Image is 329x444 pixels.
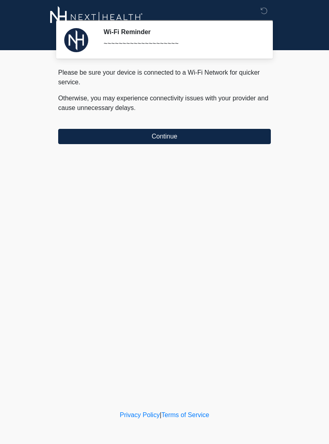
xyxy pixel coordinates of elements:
[64,28,88,52] img: Agent Avatar
[160,411,161,418] a: |
[120,411,160,418] a: Privacy Policy
[58,68,271,87] p: Please be sure your device is connected to a Wi-Fi Network for quicker service.
[58,129,271,144] button: Continue
[58,94,271,113] p: Otherwise, you may experience connectivity issues with your provider and cause unnecessary delays
[161,411,209,418] a: Terms of Service
[104,39,259,49] div: ~~~~~~~~~~~~~~~~~~~~
[134,104,136,111] span: .
[50,6,143,28] img: Next-Health Logo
